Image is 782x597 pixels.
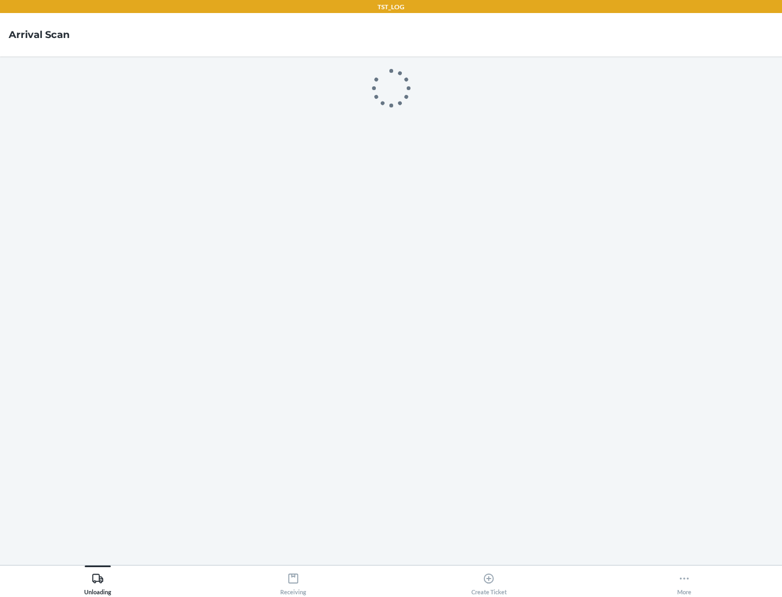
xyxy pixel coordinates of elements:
[84,568,111,595] div: Unloading
[471,568,507,595] div: Create Ticket
[586,566,782,595] button: More
[391,566,586,595] button: Create Ticket
[195,566,391,595] button: Receiving
[377,2,405,12] p: TST_LOG
[9,28,70,42] h4: Arrival Scan
[677,568,691,595] div: More
[280,568,306,595] div: Receiving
